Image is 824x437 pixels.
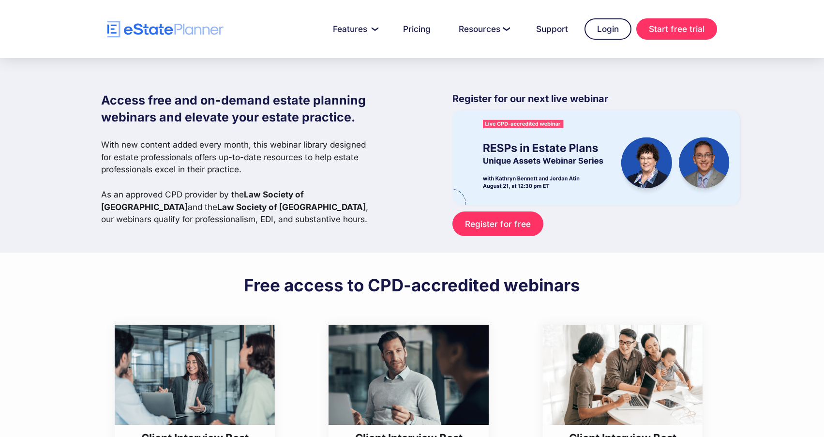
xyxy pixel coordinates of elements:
a: home [107,21,224,38]
a: Pricing [391,19,442,39]
a: Register for free [452,211,543,236]
h1: Access free and on-demand estate planning webinars and elevate your estate practice. [101,92,376,126]
a: Login [584,18,631,40]
a: Support [524,19,580,39]
h2: Free access to CPD-accredited webinars [244,274,580,296]
strong: Law Society of [GEOGRAPHIC_DATA] [101,189,304,212]
a: Resources [447,19,520,39]
strong: Law Society of [GEOGRAPHIC_DATA] [217,202,366,212]
a: Start free trial [636,18,717,40]
img: eState Academy webinar [452,110,740,205]
a: Features [321,19,387,39]
p: With new content added every month, this webinar library designed for estate professionals offers... [101,138,376,226]
p: Register for our next live webinar [452,92,740,110]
